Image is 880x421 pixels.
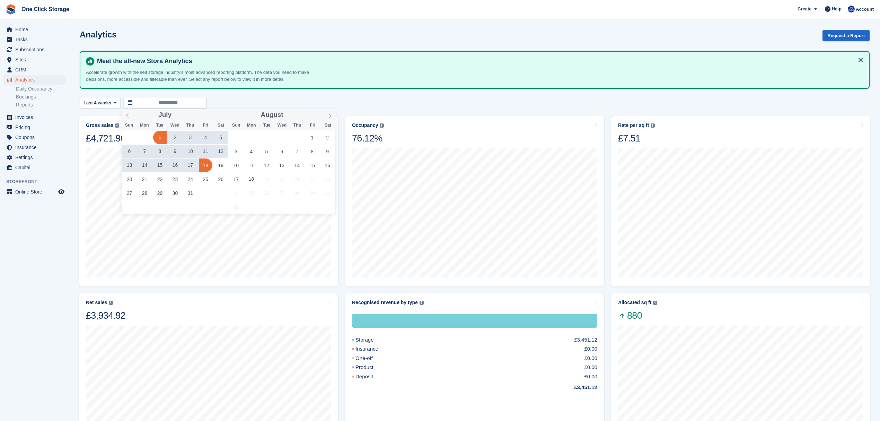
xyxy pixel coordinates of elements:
[261,112,283,118] span: August
[15,163,57,172] span: Capital
[618,132,655,144] div: £7.51
[3,143,65,152] a: menu
[229,123,244,128] span: Sun
[171,111,193,119] input: Year
[138,172,151,186] span: July 21, 2025
[168,158,182,172] span: July 16, 2025
[420,301,424,305] img: icon-info-grey-7440780725fd019a000dd9b08b2336e03edf1995a4989e88bcd33f0948082b44.svg
[321,172,334,186] span: August 23, 2025
[109,301,113,305] img: icon-info-grey-7440780725fd019a000dd9b08b2336e03edf1995a4989e88bcd33f0948082b44.svg
[3,112,65,122] a: menu
[184,172,197,186] span: July 24, 2025
[57,188,65,196] a: Preview store
[83,100,111,106] span: Last 4 weeks
[306,145,319,158] span: August 8, 2025
[229,158,243,172] span: August 10, 2025
[305,123,320,128] span: Fri
[283,111,305,119] input: Year
[15,187,57,197] span: Online Store
[3,153,65,162] a: menu
[80,30,117,39] h2: Analytics
[86,122,113,128] div: Gross sales
[352,363,390,371] div: Product
[352,345,395,353] div: Insurance
[275,172,289,186] span: August 20, 2025
[832,6,842,12] span: Help
[584,354,597,362] div: £0.00
[199,145,212,158] span: July 11, 2025
[653,301,657,305] img: icon-info-grey-7440780725fd019a000dd9b08b2336e03edf1995a4989e88bcd33f0948082b44.svg
[848,6,855,12] img: Thomas
[260,172,273,186] span: August 19, 2025
[321,158,334,172] span: August 16, 2025
[321,131,334,144] span: August 2, 2025
[168,172,182,186] span: July 23, 2025
[214,158,228,172] span: July 19, 2025
[168,145,182,158] span: July 9, 2025
[618,310,657,321] span: 880
[15,122,57,132] span: Pricing
[822,30,870,41] button: Request a Report
[86,310,125,321] div: £3,934.92
[290,186,304,200] span: August 28, 2025
[16,102,65,108] a: Reports
[352,373,390,381] div: Deposit
[3,35,65,44] a: menu
[15,132,57,142] span: Coupons
[153,131,167,144] span: July 1, 2025
[584,345,597,353] div: £0.00
[15,25,57,34] span: Home
[213,123,228,128] span: Sat
[199,131,212,144] span: July 4, 2025
[138,158,151,172] span: July 14, 2025
[229,145,243,158] span: August 3, 2025
[3,132,65,142] a: menu
[6,4,16,15] img: stora-icon-8386f47178a22dfd0bd8f6a31ec36ba5ce8667c1dd55bd0f319d3a0aa187defe.svg
[122,123,137,128] span: Sun
[584,363,597,371] div: £0.00
[3,55,65,65] a: menu
[214,145,228,158] span: July 12, 2025
[153,158,167,172] span: July 15, 2025
[6,178,69,185] span: Storefront
[199,172,212,186] span: July 25, 2025
[16,86,65,92] a: Daily Occupancy
[352,300,418,306] div: Recognised revenue by type
[352,132,384,144] div: 76.12%
[260,158,273,172] span: August 12, 2025
[557,384,597,392] div: £3,451.12
[321,145,334,158] span: August 9, 2025
[167,123,183,128] span: Wed
[290,123,305,128] span: Thu
[86,69,328,83] p: Accelerate growth with the self storage industry's most advanced reporting platform. The data you...
[3,45,65,54] a: menu
[3,65,65,75] a: menu
[152,123,167,128] span: Tue
[290,172,304,186] span: August 21, 2025
[15,112,57,122] span: Invoices
[352,314,597,328] div: Storage
[260,145,273,158] span: August 5, 2025
[123,172,136,186] span: July 20, 2025
[153,172,167,186] span: July 22, 2025
[798,6,811,12] span: Create
[15,153,57,162] span: Settings
[856,6,874,13] span: Account
[290,158,304,172] span: August 14, 2025
[86,132,125,144] div: £4,721.96
[15,143,57,152] span: Insurance
[259,123,274,128] span: Tue
[229,172,243,186] span: August 17, 2025
[618,300,651,306] div: Allocated sq ft
[168,131,182,144] span: July 2, 2025
[274,123,290,128] span: Wed
[123,158,136,172] span: July 13, 2025
[352,336,390,344] div: Storage
[15,35,57,44] span: Tasks
[123,186,136,200] span: July 27, 2025
[245,158,258,172] span: August 11, 2025
[168,186,182,200] span: July 30, 2025
[306,158,319,172] span: August 15, 2025
[244,123,259,128] span: Mon
[245,186,258,200] span: August 25, 2025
